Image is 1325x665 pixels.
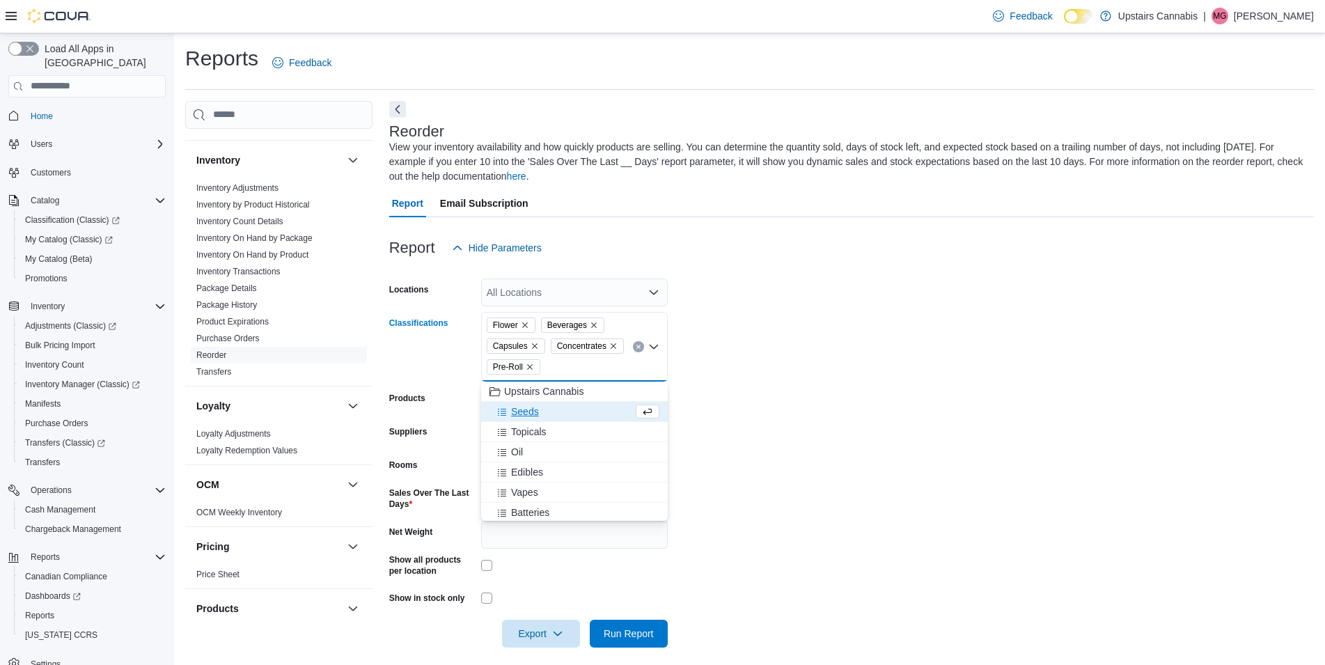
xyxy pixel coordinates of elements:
label: Classifications [389,318,448,329]
a: Chargeback Management [19,521,127,538]
span: Customers [31,167,71,178]
button: Next [389,101,406,118]
span: Home [31,111,53,122]
button: My Catalog (Beta) [14,249,171,269]
span: Transfers (Classic) [19,435,166,451]
a: Feedback [267,49,337,77]
p: | [1203,8,1206,24]
a: Product Expirations [196,317,269,327]
label: Net Weight [389,526,432,538]
div: Pricing [185,566,373,588]
span: Flower [493,318,518,332]
a: Transfers [196,367,231,377]
button: Operations [3,480,171,500]
a: Inventory by Product Historical [196,200,310,210]
h3: Report [389,240,435,256]
label: Locations [389,284,429,295]
span: Edibles [511,465,543,479]
button: Oil [481,442,668,462]
span: Beverages [541,318,604,333]
input: Dark Mode [1064,9,1093,24]
span: Inventory Manager (Classic) [19,376,166,393]
a: OCM Weekly Inventory [196,508,282,517]
button: Inventory [25,298,70,315]
span: Dashboards [25,590,81,602]
a: Purchase Orders [196,334,260,343]
span: Transfers (Classic) [25,437,105,448]
button: Users [3,134,171,154]
span: Product Expirations [196,316,269,327]
span: Bulk Pricing Import [19,337,166,354]
button: Export [502,620,580,648]
span: Run Report [604,627,654,641]
a: Dashboards [14,586,171,606]
span: Package History [196,299,257,311]
button: Operations [25,482,77,499]
h3: Loyalty [196,399,230,413]
span: Inventory Count [19,357,166,373]
button: Transfers [14,453,171,472]
button: Products [196,602,342,616]
span: My Catalog (Classic) [19,231,166,248]
span: Inventory Manager (Classic) [25,379,140,390]
button: Close list of options [648,341,659,352]
span: Oil [511,445,523,459]
a: Loyalty Redemption Values [196,446,297,455]
span: Home [25,107,166,125]
button: Open list of options [648,287,659,298]
button: Topicals [481,422,668,442]
span: Feedback [289,56,331,70]
a: Transfers [19,454,65,471]
label: Suppliers [389,426,428,437]
span: Export [510,620,572,648]
span: Inventory by Product Historical [196,199,310,210]
button: Loyalty [345,398,361,414]
button: Chargeback Management [14,519,171,539]
a: Price Sheet [196,570,240,579]
button: Purchase Orders [14,414,171,433]
span: OCM Weekly Inventory [196,507,282,518]
span: Concentrates [557,339,606,353]
h3: Inventory [196,153,240,167]
span: Topicals [511,425,547,439]
span: Transfers [25,457,60,468]
span: Classification (Classic) [19,212,166,228]
span: My Catalog (Classic) [25,234,113,245]
button: Seeds [481,402,668,422]
label: Products [389,393,425,404]
a: Feedback [987,2,1058,30]
span: Bulk Pricing Import [25,340,95,351]
button: Customers [3,162,171,182]
a: Manifests [19,396,66,412]
span: Manifests [25,398,61,409]
button: Inventory [3,297,171,316]
span: Canadian Compliance [25,571,107,582]
button: Run Report [590,620,668,648]
button: Inventory Count [14,355,171,375]
span: [US_STATE] CCRS [25,629,97,641]
a: Inventory Adjustments [196,183,279,193]
a: Reports [19,607,60,624]
span: Seeds [511,405,539,418]
span: Purchase Orders [25,418,88,429]
button: Edibles [481,462,668,483]
span: MG [1213,8,1226,24]
div: OCM [185,504,373,526]
a: Adjustments (Classic) [14,316,171,336]
a: Purchase Orders [19,415,94,432]
a: Classification (Classic) [19,212,125,228]
span: Reports [31,551,60,563]
button: Remove Flower from selection in this group [521,321,529,329]
div: Loyalty [185,425,373,464]
a: Canadian Compliance [19,568,113,585]
h1: Reports [185,45,258,72]
a: My Catalog (Classic) [14,230,171,249]
span: Adjustments (Classic) [19,318,166,334]
button: Batteries [481,503,668,523]
span: Promotions [25,273,68,284]
a: Inventory On Hand by Package [196,233,313,243]
a: Inventory Manager (Classic) [14,375,171,394]
span: My Catalog (Beta) [25,253,93,265]
label: Rooms [389,460,418,471]
span: Transfers [19,454,166,471]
